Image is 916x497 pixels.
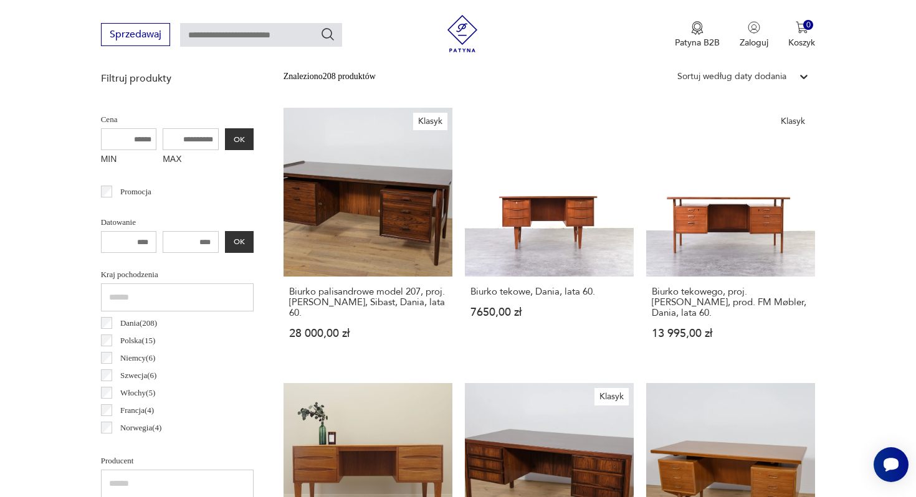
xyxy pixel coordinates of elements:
div: Sortuj według daty dodania [677,70,786,83]
label: MAX [163,150,219,170]
p: Filtruj produkty [101,72,254,85]
div: 0 [803,20,814,31]
p: Niemcy ( 6 ) [120,351,155,365]
p: Dania ( 208 ) [120,316,157,330]
button: Sprzedawaj [101,23,170,46]
button: OK [225,231,254,253]
img: Ikona medalu [691,21,704,35]
p: Zaloguj [740,37,768,49]
a: Sprzedawaj [101,31,170,40]
img: Ikonka użytkownika [748,21,760,34]
a: Ikona medaluPatyna B2B [675,21,720,49]
p: Polska ( 15 ) [120,334,155,348]
img: Ikona koszyka [796,21,808,34]
h3: Biurko tekowe, Dania, lata 60. [470,286,628,297]
p: Promocja [120,185,151,199]
p: Włochy ( 5 ) [120,386,155,400]
iframe: Smartsupp widget button [874,447,909,482]
p: Norwegia ( 4 ) [120,421,161,435]
p: Datowanie [101,215,254,229]
img: Patyna - sklep z meblami i dekoracjami vintage [444,15,481,52]
button: Patyna B2B [675,21,720,49]
button: 0Koszyk [788,21,815,49]
p: Producent [101,454,254,468]
button: Zaloguj [740,21,768,49]
p: Szwecja ( 6 ) [120,369,157,382]
p: Koszyk [788,37,815,49]
p: Kraj pochodzenia [101,268,254,282]
button: Szukaj [320,27,335,42]
p: Patyna B2B [675,37,720,49]
a: Biurko tekowe, Dania, lata 60.Biurko tekowe, Dania, lata 60.7650,00 zł [465,108,634,363]
p: Francja ( 4 ) [120,404,154,417]
p: 7650,00 zł [470,307,628,318]
a: KlasykBiurko palisandrowe model 207, proj. A. Vodder, Sibast, Dania, lata 60.Biurko palisandrowe ... [284,108,452,363]
h3: Biurko palisandrowe model 207, proj. [PERSON_NAME], Sibast, Dania, lata 60. [289,286,447,318]
div: Znaleziono 208 produktów [284,70,376,83]
p: Cena [101,113,254,126]
p: Czechosłowacja ( 2 ) [120,438,183,452]
p: 28 000,00 zł [289,328,447,339]
p: 13 995,00 zł [652,328,809,339]
label: MIN [101,150,157,170]
button: OK [225,128,254,150]
h3: Biurko tekowego, proj. [PERSON_NAME], prod. FM Møbler, Dania, lata 60. [652,286,809,318]
a: KlasykBiurko tekowego, proj. K. Kristiansen, prod. FM Møbler, Dania, lata 60.Biurko tekowego, pro... [646,108,815,363]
